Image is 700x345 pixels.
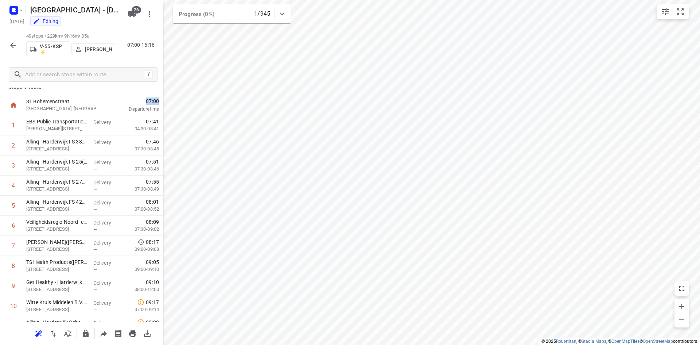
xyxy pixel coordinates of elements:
[146,299,159,306] span: 09:17
[123,266,159,273] p: 09:00-09:10
[93,219,120,226] p: Delivery
[123,306,159,313] p: 07:00-09:14
[673,4,688,19] button: Fit zoom
[26,306,87,313] p: Deventerweg 70, Harderwijk
[26,41,70,57] button: V-55-KSP ⚡
[93,299,120,307] p: Delivery
[12,222,15,229] div: 6
[93,307,97,313] span: —
[46,330,61,337] span: Reverse route
[85,46,112,52] p: [PERSON_NAME]
[146,279,159,286] span: 09:10
[27,4,122,16] h5: Rename
[146,158,159,165] span: 07:51
[137,319,144,326] svg: Late
[93,239,120,246] p: Delivery
[179,11,214,18] span: Progress (0%)
[146,238,159,246] span: 08:17
[93,166,97,172] span: —
[125,7,139,22] button: 26
[26,165,87,173] p: Fahrenheitstraat 25, Harderwijk
[12,122,15,129] div: 1
[111,97,159,105] span: 07:00
[145,70,153,78] div: /
[93,267,97,272] span: —
[146,138,159,145] span: 07:46
[40,43,67,55] p: V-55-KSP ⚡
[643,339,673,344] a: OpenStreetMap
[26,319,87,326] p: Allinq - Harderwijk Gebouw 10(Receptie Allinq)
[93,159,120,166] p: Delivery
[71,43,115,55] button: [PERSON_NAME]
[146,218,159,226] span: 08:09
[26,98,102,105] p: 31 Bohemenstraat
[137,299,144,306] svg: Late
[93,199,120,206] p: Delivery
[111,330,125,337] span: Print shipping labels
[61,330,75,337] span: Sort by time window
[96,330,111,337] span: Share route
[26,185,87,193] p: Fahrenheitstraat 27-29, Harderwijk
[125,330,140,337] span: Print route
[123,125,159,133] p: 04:30-08:41
[93,319,120,327] p: Delivery
[93,227,97,232] span: —
[123,185,159,193] p: 07:30-08:49
[93,179,120,186] p: Delivery
[93,259,120,267] p: Delivery
[142,7,157,22] button: More
[26,158,87,165] p: Allinq - Harderwijk FS 25(Receptie Allinq)
[146,258,159,266] span: 09:05
[26,238,87,246] p: GZA Harderwijk(Ozgur Akkes)
[26,286,87,293] p: [STREET_ADDRESS]
[26,246,87,253] p: Graaf Ottolaan 26, Harderwijk
[123,246,159,253] p: 09:00-09:08
[31,330,46,337] span: Reoptimize route
[657,4,689,19] div: small contained button group
[93,187,97,192] span: —
[7,17,27,26] h5: Project date
[93,279,120,287] p: Delivery
[12,182,15,189] div: 4
[93,119,120,126] p: Delivery
[123,165,159,173] p: 07:30-08:46
[611,339,639,344] a: OpenMapTiles
[25,69,145,80] input: Add or search stops within route
[93,139,120,146] p: Delivery
[132,6,141,14] span: 26
[140,330,155,337] span: Download route
[146,118,159,125] span: 07:41
[254,9,270,18] p: 1/945
[26,206,87,213] p: Fahrenheitstraat 42, Harderwijk
[658,4,673,19] button: Map settings
[173,4,291,23] div: Progress (0%)1/945
[12,283,15,290] div: 9
[541,339,697,344] li: © 2025 , © , © © contributors
[582,339,606,344] a: Stadia Maps
[93,247,97,252] span: —
[93,207,97,212] span: —
[26,218,87,226] p: Veiligheidsregio Noord- en Oost - Gelderland - Harderwijk(Carla)
[26,226,87,233] p: Maltezerlaan 1, Harderwijk
[33,18,58,25] div: Editing
[26,145,87,153] p: Fahrenheitstraat 38-40, Harderwijk
[146,178,159,185] span: 07:55
[12,262,15,269] div: 8
[26,266,87,273] p: [STREET_ADDRESS]
[146,198,159,206] span: 08:01
[127,41,157,49] p: 07:00-16:16
[26,118,87,125] p: EBS Public Transportation - Locatie Harderwijk(Ron van Haasteren)
[26,178,87,185] p: Allinq - Harderwijk FS 27/29(Receptie Allinq)
[137,238,144,246] svg: Early
[93,146,97,152] span: —
[26,105,102,112] p: [GEOGRAPHIC_DATA], [GEOGRAPHIC_DATA]
[12,202,15,209] div: 5
[111,106,159,113] p: Departure time
[26,138,87,145] p: Allinq - Harderwijk FS 38/40(Receptie Allinq)
[93,126,97,132] span: —
[26,125,87,133] p: Van Leeuwenhoekstraat 9, Harderwijk
[26,279,87,286] p: Get Healthy - Harderwijk(Youri van de Hoef)
[12,162,15,169] div: 3
[123,206,159,213] p: 07:00-08:52
[146,319,159,326] span: 09:23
